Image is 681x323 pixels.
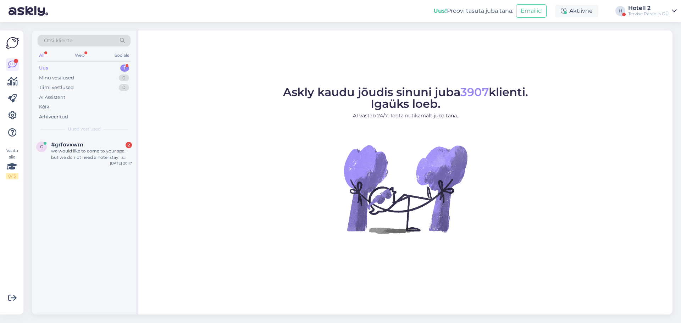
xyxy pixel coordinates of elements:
[119,84,129,91] div: 0
[6,173,18,179] div: 0 / 3
[555,5,598,17] div: Aktiivne
[113,51,131,60] div: Socials
[283,112,528,119] p: AI vastab 24/7. Tööta nutikamalt juba täna.
[40,144,43,149] span: g
[283,85,528,111] span: Askly kaudu jõudis sinuni juba klienti. Igaüks loeb.
[68,126,101,132] span: Uued vestlused
[342,125,469,253] img: No Chat active
[433,7,513,15] div: Proovi tasuta juba täna:
[615,6,625,16] div: H
[110,161,132,166] div: [DATE] 20:17
[516,4,547,18] button: Emailid
[39,65,48,72] div: Uus
[39,104,49,111] div: Kõik
[44,37,72,44] span: Otsi kliente
[628,11,669,17] div: Tervise Paradiis OÜ
[39,113,68,121] div: Arhiveeritud
[6,36,19,50] img: Askly Logo
[39,74,74,82] div: Minu vestlused
[39,94,65,101] div: AI Assistent
[628,5,677,17] a: Hotell 2Tervise Paradiis OÜ
[119,74,129,82] div: 0
[39,84,74,91] div: Tiimi vestlused
[120,65,129,72] div: 1
[433,7,447,14] b: Uus!
[51,148,132,161] div: we would like to come to your spa, but we do not need a hotel stay. is this possible?
[51,141,83,148] span: #grfovxwm
[460,85,489,99] span: 3907
[73,51,86,60] div: Web
[38,51,46,60] div: All
[628,5,669,11] div: Hotell 2
[126,142,132,148] div: 2
[6,147,18,179] div: Vaata siia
